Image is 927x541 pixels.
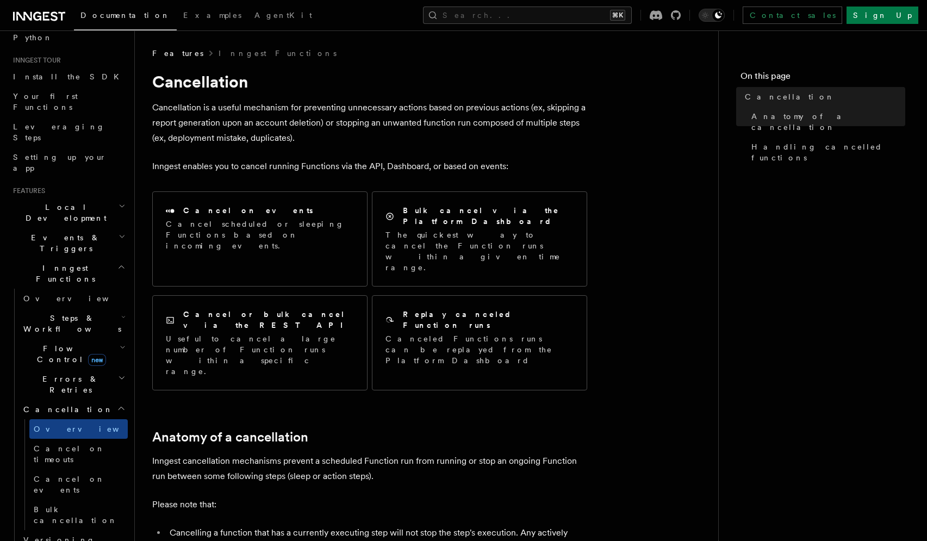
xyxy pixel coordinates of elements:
a: Your first Functions [9,86,128,117]
span: Cancel on events [34,475,105,494]
span: Flow Control [19,343,120,365]
a: Install the SDK [9,67,128,86]
span: new [88,354,106,366]
a: Anatomy of a cancellation [152,430,308,445]
p: The quickest way to cancel the Function runs within a given time range. [385,229,574,273]
a: Cancel on events [29,469,128,500]
a: Documentation [74,3,177,30]
a: Inngest Functions [219,48,337,59]
span: Overview [34,425,146,433]
a: Anatomy of a cancellation [747,107,905,137]
span: Inngest tour [9,56,61,65]
button: Local Development [9,197,128,228]
kbd: ⌘K [610,10,625,21]
span: Anatomy of a cancellation [751,111,905,133]
span: Cancellation [19,404,113,415]
a: Cancel on eventsCancel scheduled or sleeping Functions based on incoming events. [152,191,368,287]
button: Flow Controlnew [19,339,128,369]
span: Features [152,48,203,59]
span: Overview [23,294,135,303]
p: Canceled Functions runs can be replayed from the Platform Dashboard [385,333,574,366]
h4: On this page [741,70,905,87]
span: Steps & Workflows [19,313,121,334]
span: Python [13,33,53,42]
a: Replay canceled Function runsCanceled Functions runs can be replayed from the Platform Dashboard [372,295,587,390]
button: Errors & Retries [19,369,128,400]
span: Errors & Retries [19,374,118,395]
h2: Bulk cancel via the Platform Dashboard [403,205,574,227]
h1: Cancellation [152,72,587,91]
span: Handling cancelled functions [751,141,905,163]
a: Overview [19,289,128,308]
p: Inngest enables you to cancel running Functions via the API, Dashboard, or based on events: [152,159,587,174]
a: Bulk cancel via the Platform DashboardThe quickest way to cancel the Function runs within a given... [372,191,587,287]
button: Steps & Workflows [19,308,128,339]
a: Contact sales [743,7,842,24]
span: Leveraging Steps [13,122,105,142]
span: Documentation [80,11,170,20]
span: AgentKit [254,11,312,20]
span: Cancel on timeouts [34,444,105,464]
a: Examples [177,3,248,29]
span: Features [9,186,45,195]
span: Cancellation [745,91,835,102]
button: Events & Triggers [9,228,128,258]
span: Examples [183,11,241,20]
span: Local Development [9,202,119,223]
a: AgentKit [248,3,319,29]
a: Handling cancelled functions [747,137,905,167]
h2: Cancel or bulk cancel via the REST API [183,309,354,331]
a: Cancel or bulk cancel via the REST APIUseful to cancel a large number of Function runs within a s... [152,295,368,390]
button: Inngest Functions [9,258,128,289]
a: Python [9,28,128,47]
span: Events & Triggers [9,232,119,254]
a: Bulk cancellation [29,500,128,530]
h2: Cancel on events [183,205,313,216]
h2: Replay canceled Function runs [403,309,574,331]
a: Overview [29,419,128,439]
span: Your first Functions [13,92,78,111]
span: Inngest Functions [9,263,117,284]
button: Cancellation [19,400,128,419]
span: Setting up your app [13,153,107,172]
a: Cancellation [741,87,905,107]
p: Please note that: [152,497,587,512]
div: Cancellation [19,419,128,530]
a: Leveraging Steps [9,117,128,147]
a: Setting up your app [9,147,128,178]
p: Useful to cancel a large number of Function runs within a specific range. [166,333,354,377]
span: Install the SDK [13,72,126,81]
p: Cancel scheduled or sleeping Functions based on incoming events. [166,219,354,251]
p: Cancellation is a useful mechanism for preventing unnecessary actions based on previous actions (... [152,100,587,146]
span: Bulk cancellation [34,505,117,525]
button: Toggle dark mode [699,9,725,22]
button: Search...⌘K [423,7,632,24]
a: Cancel on timeouts [29,439,128,469]
a: Sign Up [847,7,918,24]
p: Inngest cancellation mechanisms prevent a scheduled Function run from running or stop an ongoing ... [152,453,587,484]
